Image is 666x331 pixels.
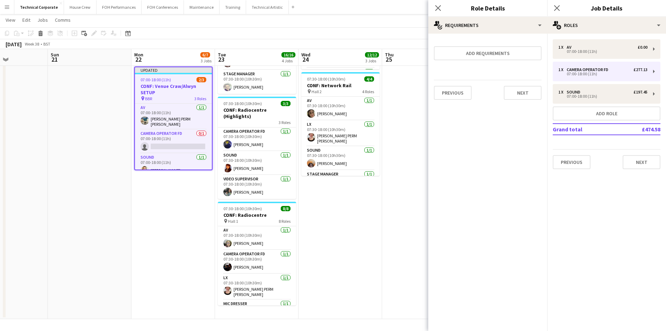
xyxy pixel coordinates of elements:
button: Next [504,86,542,100]
span: 22 [133,55,143,63]
div: 4 Jobs [282,58,295,63]
span: 3 Roles [194,96,206,101]
h3: Job Details [547,4,666,13]
span: 3 Roles [279,120,291,125]
button: Training [220,0,246,14]
button: Maintenance [184,0,220,14]
app-card-role: LX1/107:30-18:00 (10h30m)[PERSON_NAME] PERM [PERSON_NAME] [301,120,380,146]
div: 3 Jobs [365,58,379,63]
div: 3 Jobs [201,58,212,63]
div: 07:00-18:00 (11h) [558,50,647,53]
div: AV [567,45,574,50]
app-card-role: Stage Manager1/107:30-18:00 (10h30m)[PERSON_NAME] [218,70,296,94]
span: Edit [22,17,30,23]
app-card-role: Camera Operator FD0/107:00-18:00 (11h) [135,130,212,153]
app-job-card: Updated07:00-18:00 (11h)2/3CONF: Venue Craw/Alwyn SETUP BBR3 RolesAV1/107:00-18:00 (11h)[PERSON_N... [134,67,213,170]
app-card-role: Stage Manager1/1 [301,170,380,194]
span: 8 Roles [279,219,291,224]
span: 07:30-18:00 (10h30m) [307,76,345,82]
div: BST [43,41,50,47]
app-card-role: AV1/107:30-18:00 (10h30m)[PERSON_NAME] [301,97,380,120]
app-card-role: Sound1/107:30-18:00 (10h30m)[PERSON_NAME] [301,146,380,170]
button: Add requirements [434,46,542,60]
td: £474.58 [619,124,660,135]
h3: CONF: Venue Craw/Alwyn SETUP [135,83,212,96]
span: 8/8 [281,206,291,211]
h3: CONF: Radiocentre [218,212,296,218]
span: 16/16 [281,52,295,57]
div: £277.13 [633,67,647,72]
div: Camera Operator FD [567,67,611,72]
div: 1 x [558,90,567,95]
button: Add role [553,106,660,120]
span: 4 Roles [362,89,374,94]
span: 07:00-18:00 (11h) [141,77,171,82]
h3: CONF: Radiocentre (Highlights) [218,107,296,119]
app-card-role: Sound1/107:00-18:00 (11h)[PERSON_NAME] [135,153,212,177]
button: Next [623,155,660,169]
div: 07:00-18:00 (11h) [558,95,647,98]
div: 07:00-18:00 (11h) [558,72,647,76]
button: Previous [434,86,472,100]
app-job-card: 07:30-18:00 (10h30m)4/4CONF: Network Rail Hall 24 RolesAV1/107:30-18:00 (10h30m)[PERSON_NAME]LX1/... [301,72,380,176]
app-card-role: Video Supervisor1/107:30-18:00 (10h30m)[PERSON_NAME] [218,175,296,199]
span: 2/3 [196,77,206,82]
app-job-card: 07:30-18:00 (10h30m)8/8CONF: Radiocentre Hall 18 RolesAV1/107:30-18:00 (10h30m)[PERSON_NAME]Camer... [218,202,296,305]
td: Grand total [553,124,619,135]
span: Week 38 [23,41,41,47]
span: BBR [145,96,152,101]
span: 24 [300,55,310,63]
span: Hall 2 [311,89,322,94]
span: 21 [50,55,59,63]
h3: Role Details [428,4,547,13]
a: Edit [20,15,33,25]
app-card-role: LX1/107:30-18:00 (10h30m)[PERSON_NAME] PERM [PERSON_NAME] [218,274,296,300]
span: 25 [384,55,394,63]
span: Comms [55,17,71,23]
app-job-card: 07:30-18:00 (10h30m)3/3CONF: Radiocentre (Highlights)3 RolesCamera Operator FD1/107:30-18:00 (10h... [218,97,296,199]
span: 07:30-18:00 (10h30m) [223,101,262,106]
span: Wed [301,51,310,58]
button: FOH Performances [96,0,142,14]
app-card-role: AV1/107:00-18:00 (11h)[PERSON_NAME] PERM [PERSON_NAME] [135,104,212,130]
span: 12/12 [365,52,379,57]
span: 6/7 [200,52,210,57]
button: Previous [553,155,590,169]
a: Jobs [35,15,51,25]
button: Technical Corporate [14,0,64,14]
span: Thu [385,51,394,58]
app-card-role: AV1/107:30-18:00 (10h30m)[PERSON_NAME] [218,226,296,250]
span: Mon [134,51,143,58]
div: 1 x [558,67,567,72]
div: 1 x [558,45,567,50]
span: 07:30-18:00 (10h30m) [223,206,262,211]
app-card-role: Camera Operator FD1/107:30-18:00 (10h30m)[PERSON_NAME] [218,250,296,274]
span: 23 [217,55,226,63]
button: Technical Artistic [246,0,289,14]
span: Sun [51,51,59,58]
h3: CONF: Network Rail [301,82,380,89]
span: 4/4 [364,76,374,82]
app-card-role: Sound1/107:30-18:00 (10h30m)[PERSON_NAME] [218,151,296,175]
app-card-role: Sound1/1 [301,68,380,92]
a: View [3,15,18,25]
div: £197.45 [633,90,647,95]
div: [DATE] [6,41,22,48]
span: 3/3 [281,101,291,106]
span: View [6,17,15,23]
span: Tue [218,51,226,58]
button: House Crew [64,0,96,14]
div: Roles [547,17,666,34]
app-card-role: Mic Dresser1/1 [218,300,296,324]
div: £0.00 [638,45,647,50]
app-card-role: Camera Operator FD1/107:30-18:00 (10h30m)[PERSON_NAME] [218,127,296,151]
div: Updated [135,67,212,73]
a: Comms [52,15,73,25]
div: Sound [567,90,583,95]
span: Hall 1 [228,219,238,224]
span: Jobs [37,17,48,23]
